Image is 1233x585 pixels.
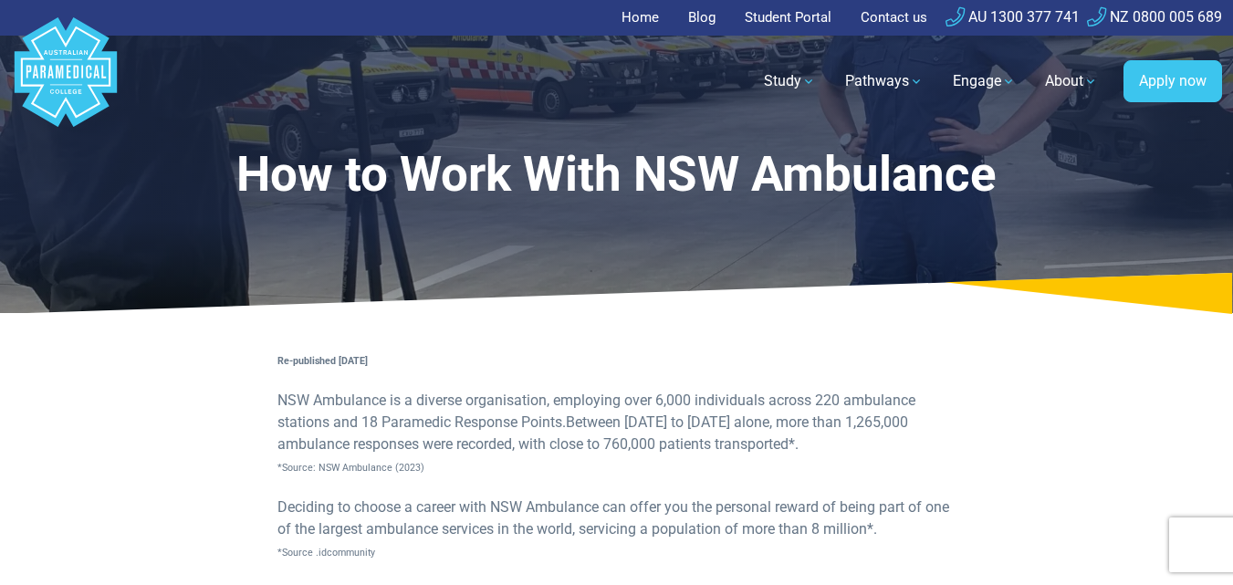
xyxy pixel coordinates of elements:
span: *Source .idcommunity [277,547,375,559]
a: AU 1300 377 741 [946,8,1080,26]
p: NSW Ambulance is a diverse organisation, employing over 6,000 individuals across 220 ambulance st... [277,390,956,477]
a: Study [753,56,827,107]
h1: How to Work With NSW Ambulance [162,146,1071,204]
strong: Re-published [DATE] [277,355,368,367]
a: Pathways [834,56,935,107]
a: Apply now [1123,60,1222,102]
span: *Source: NSW Ambulance (2023) [277,462,424,474]
a: NZ 0800 005 689 [1087,8,1222,26]
a: Australian Paramedical College [11,36,120,128]
a: Engage [942,56,1027,107]
a: About [1034,56,1109,107]
p: Deciding to choose a career with NSW Ambulance can offer you the personal reward of being part of... [277,496,956,562]
span: Between [DATE] to [DATE] alone, more than 1,265,000 ambulance responses were recorded, with close... [277,413,908,453]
